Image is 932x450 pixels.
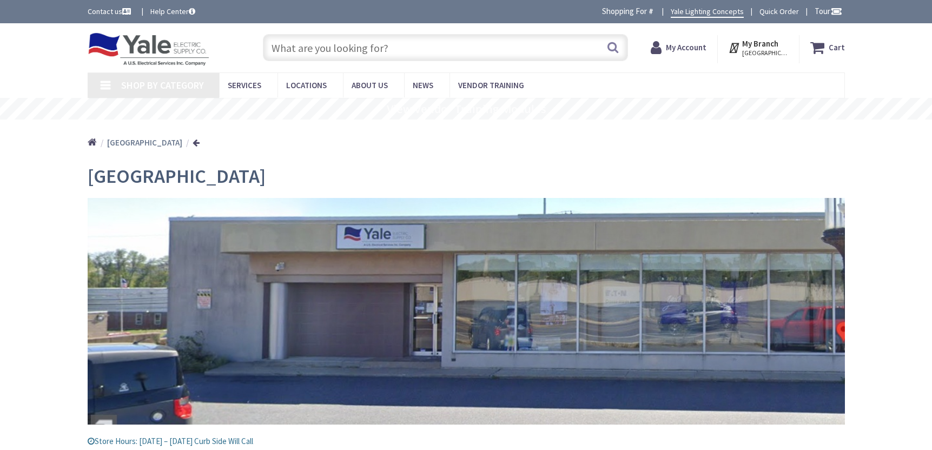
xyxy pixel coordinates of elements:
[413,80,433,90] span: News
[352,80,388,90] span: About Us
[829,38,845,57] strong: Cart
[263,34,628,61] input: What are you looking for?
[815,6,842,16] span: Tour
[671,6,744,18] a: Yale Lighting Concepts
[666,42,706,52] strong: My Account
[88,6,133,17] a: Contact us
[88,32,210,66] img: Yale Electric Supply Co.
[602,6,647,16] span: Shopping For
[88,198,845,425] img: Harrisburg Storefront_1.jpg
[286,80,327,90] span: Locations
[651,38,706,57] a: My Account
[742,38,778,49] strong: My Branch
[458,80,524,90] span: Vendor Training
[150,6,195,17] a: Help Center
[742,49,788,57] span: [GEOGRAPHIC_DATA], [GEOGRAPHIC_DATA]
[728,38,788,57] div: My Branch [GEOGRAPHIC_DATA], [GEOGRAPHIC_DATA]
[88,164,266,188] span: [GEOGRAPHIC_DATA]
[759,6,799,17] a: Quick Order
[107,137,182,148] strong: [GEOGRAPHIC_DATA]
[810,38,845,57] a: Cart
[649,6,653,16] strong: #
[88,436,253,446] span: Store Hours: [DATE] – [DATE] Curb Side Will Call
[121,79,204,91] span: Shop By Category
[228,80,261,90] span: Services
